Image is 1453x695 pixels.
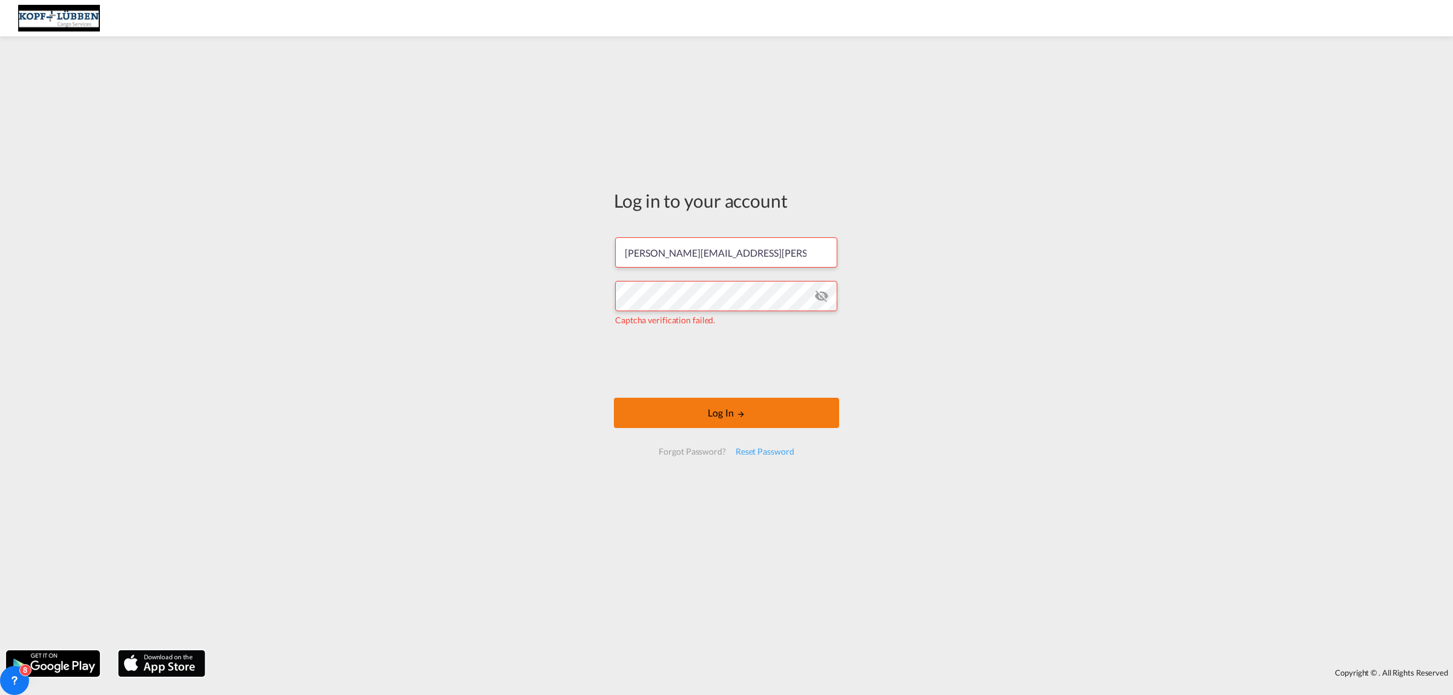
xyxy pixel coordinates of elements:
img: apple.png [117,649,206,678]
div: Reset Password [731,441,799,463]
div: Log in to your account [614,188,839,213]
button: LOGIN [614,398,839,428]
iframe: reCAPTCHA [634,338,819,386]
div: Forgot Password? [654,441,730,463]
input: Enter email/phone number [615,237,837,268]
md-icon: icon-eye-off [814,289,829,303]
img: google.png [5,649,101,678]
img: 25cf3bb0aafc11ee9c4fdbd399af7748.JPG [18,5,100,32]
span: Captcha verification failed. [615,315,715,325]
div: Copyright © . All Rights Reserved [211,662,1453,683]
